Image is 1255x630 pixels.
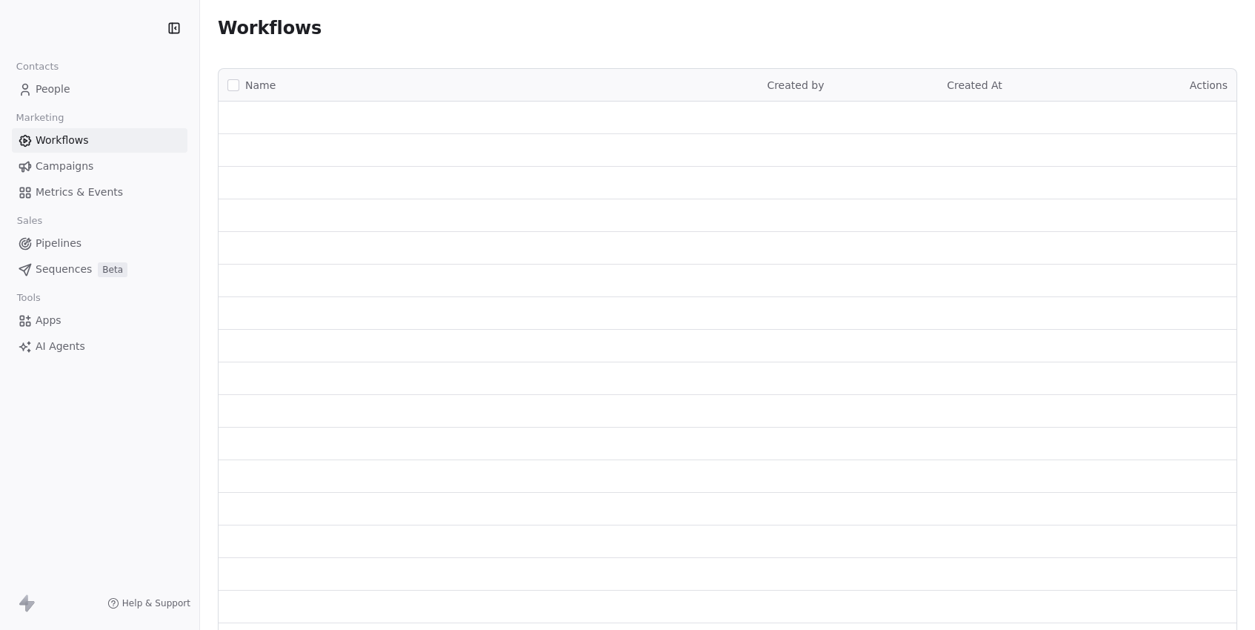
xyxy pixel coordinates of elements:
span: Contacts [10,56,65,78]
span: AI Agents [36,339,85,354]
span: Sales [10,210,49,232]
span: Marketing [10,107,70,129]
span: Workflows [36,133,89,148]
span: Actions [1190,79,1228,91]
span: Help & Support [122,597,190,609]
span: Campaigns [36,159,93,174]
a: People [12,77,187,102]
span: Sequences [36,262,92,277]
span: Apps [36,313,61,328]
span: Created by [767,79,824,91]
span: Workflows [218,18,322,39]
a: Pipelines [12,231,187,256]
span: Metrics & Events [36,185,123,200]
span: Beta [98,262,127,277]
span: Name [245,78,276,93]
span: Pipelines [36,236,81,251]
a: AI Agents [12,334,187,359]
a: Metrics & Events [12,180,187,205]
span: Created At [947,79,1002,91]
span: Tools [10,287,47,309]
span: People [36,82,70,97]
a: Help & Support [107,597,190,609]
a: Apps [12,308,187,333]
a: Workflows [12,128,187,153]
a: SequencesBeta [12,257,187,282]
a: Campaigns [12,154,187,179]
